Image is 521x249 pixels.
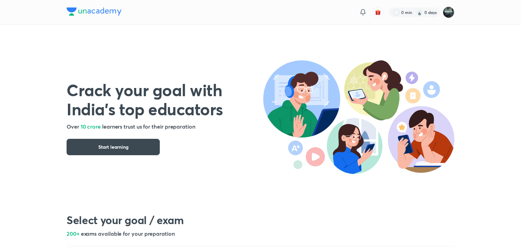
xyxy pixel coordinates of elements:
[81,230,175,237] span: exams available for your preparation
[416,9,423,16] img: streak
[67,230,454,238] h5: 200+
[81,123,101,130] span: 10 crore
[263,60,454,174] img: header
[67,8,122,17] a: Company Logo
[67,80,263,118] h1: Crack your goal with India’s top educators
[98,144,128,150] span: Start learning
[67,139,160,155] button: Start learning
[372,7,383,18] button: avatar
[67,213,454,227] h2: Select your goal / exam
[443,6,454,18] img: Ayush Anand
[375,9,381,15] img: avatar
[67,122,263,131] h5: Over learners trust us for their preparation
[67,8,122,16] img: Company Logo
